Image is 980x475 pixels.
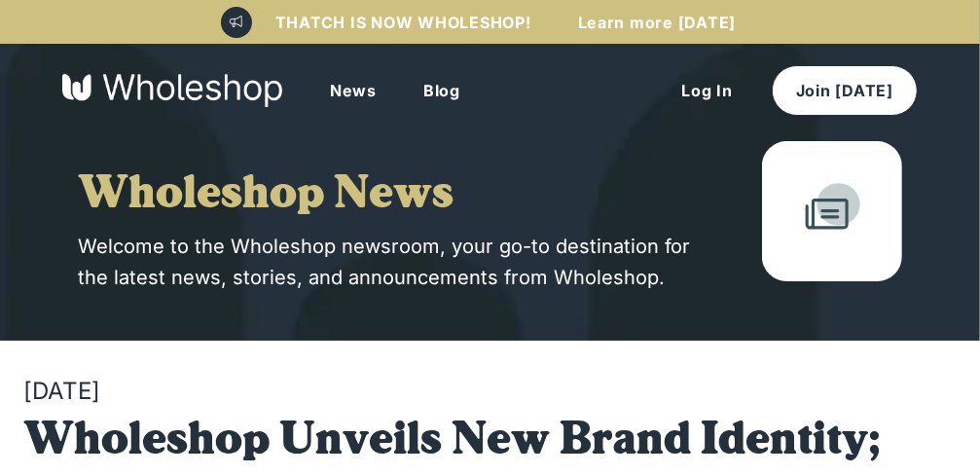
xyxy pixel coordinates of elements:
[307,66,400,115] button: News
[23,376,957,407] h5: [DATE]
[221,7,252,38] img: megaphone
[400,66,484,115] button: Blog
[78,231,723,293] p: Welcome to the Wholeshop newsroom, your go-to destination for the latest news, stories, and annou...
[658,66,756,115] button: Log In
[762,141,902,316] img: Image1
[772,65,918,116] button: Join [DATE]
[78,168,723,223] h1: Wholeshop News
[62,73,282,107] img: Wholeshop logo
